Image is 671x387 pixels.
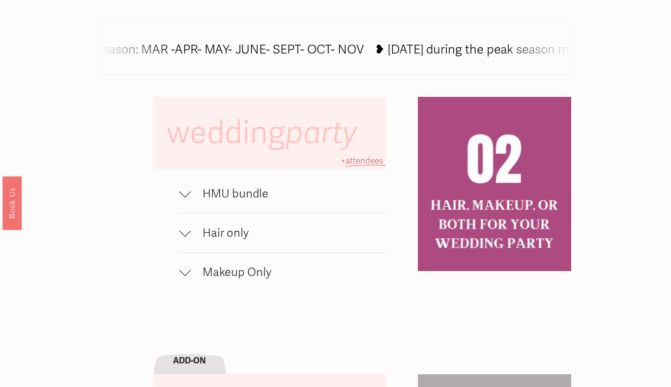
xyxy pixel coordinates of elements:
[191,265,385,279] span: Makeup Only
[191,226,385,240] span: Hair only
[191,187,385,201] span: HMU bundle
[346,156,383,166] span: attendees
[341,156,346,166] span: +
[179,253,385,292] button: Makeup Only
[285,114,357,152] em: party
[167,114,364,152] span: wedding
[179,214,385,252] button: Hair only
[179,174,385,213] button: HMU bundle
[173,356,206,366] strong: ADD-ON
[54,42,364,57] tspan: ❥ peak season: MAR -APR- MAY- JUNE- SEPT- OCT- NOV
[2,176,22,230] a: Book Us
